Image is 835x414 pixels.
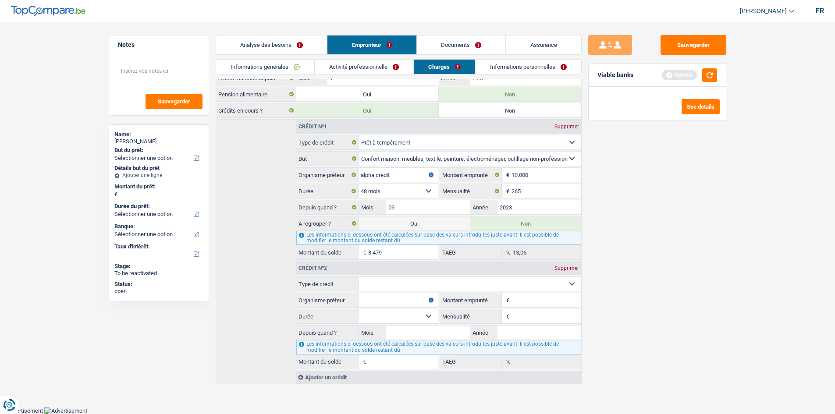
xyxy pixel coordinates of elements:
[114,288,203,295] div: open
[296,103,439,117] label: Oui
[216,60,314,74] a: Informations générales
[359,326,386,340] label: Mois
[114,203,202,210] label: Durée du prêt:
[359,216,470,230] label: Oui
[502,355,513,369] span: %
[296,355,359,369] label: Montant du solde
[497,326,581,340] input: AAAA
[296,124,329,129] div: Crédit nº1
[733,4,794,18] a: [PERSON_NAME]
[682,99,720,114] button: See details
[440,168,502,182] label: Montant emprunté
[417,35,506,54] a: Documents
[439,87,581,101] label: Non
[502,168,512,182] span: €
[506,35,581,54] a: Assurance
[476,60,581,74] a: Informations personnelles
[740,7,787,15] span: [PERSON_NAME]
[146,94,203,109] button: Sauvegarder
[502,293,512,307] span: €
[296,277,359,291] label: Type de crédit
[386,326,470,340] input: MM
[662,70,697,80] div: Refresh
[296,245,359,259] label: Montant du solde
[296,152,359,166] label: But
[661,35,726,55] button: Sauvegarder
[114,191,117,198] span: €
[816,7,824,15] div: fr
[502,184,512,198] span: €
[552,265,581,271] div: Supprimer
[296,309,359,323] label: Durée
[359,355,368,369] span: €
[439,103,581,117] label: Non
[386,200,470,214] input: MM
[296,184,359,198] label: Durée
[440,245,502,259] label: TAEG
[216,103,296,117] label: Crédits en cours ?
[114,243,202,250] label: Taux d'intérêt:
[114,138,203,145] div: [PERSON_NAME]
[114,270,203,277] div: To be reactivated
[552,124,581,129] div: Supprimer
[327,35,416,54] a: Emprunteur
[11,6,85,16] img: TopCompare Logo
[440,355,502,369] label: TAEG
[440,309,502,323] label: Mensualité
[216,35,327,54] a: Analyse des besoins
[114,263,203,270] div: Stage:
[315,60,413,74] a: Activité professionnelle
[114,183,202,190] label: Montant du prêt:
[597,71,633,79] div: Viable banks
[296,168,359,182] label: Organisme prêteur
[296,231,581,245] div: Les informations ci-dessous ont été calculées sur base des valeurs introduites juste avant. Il es...
[440,184,502,198] label: Mensualité
[158,99,190,104] span: Sauvegarder
[502,309,512,323] span: €
[470,200,497,214] label: Année
[296,265,329,271] div: Crédit nº2
[296,326,359,340] label: Depuis quand ?
[114,172,203,178] div: Ajouter une ligne
[114,165,203,172] div: Détails but du prêt
[414,60,475,74] a: Charges
[296,135,359,149] label: Type de crédit
[470,216,581,230] label: Non
[296,371,581,384] div: Ajouter un crédit
[114,131,203,138] div: Name:
[114,223,202,230] label: Banque:
[470,326,497,340] label: Année
[296,87,439,101] label: Oui
[216,87,296,101] label: Pension alimentaire
[296,340,581,354] div: Les informations ci-dessous ont été calculées sur base des valeurs introduites juste avant. Il es...
[118,41,200,49] h5: Notes
[359,200,386,214] label: Mois
[440,293,502,307] label: Montant emprunté
[502,245,513,259] span: %
[296,200,359,214] label: Depuis quand ?
[296,293,359,307] label: Organisme prêteur
[359,245,368,259] span: €
[114,147,202,154] label: But du prêt:
[296,216,359,230] label: À regrouper ?
[114,281,203,288] div: Status:
[497,200,581,214] input: AAAA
